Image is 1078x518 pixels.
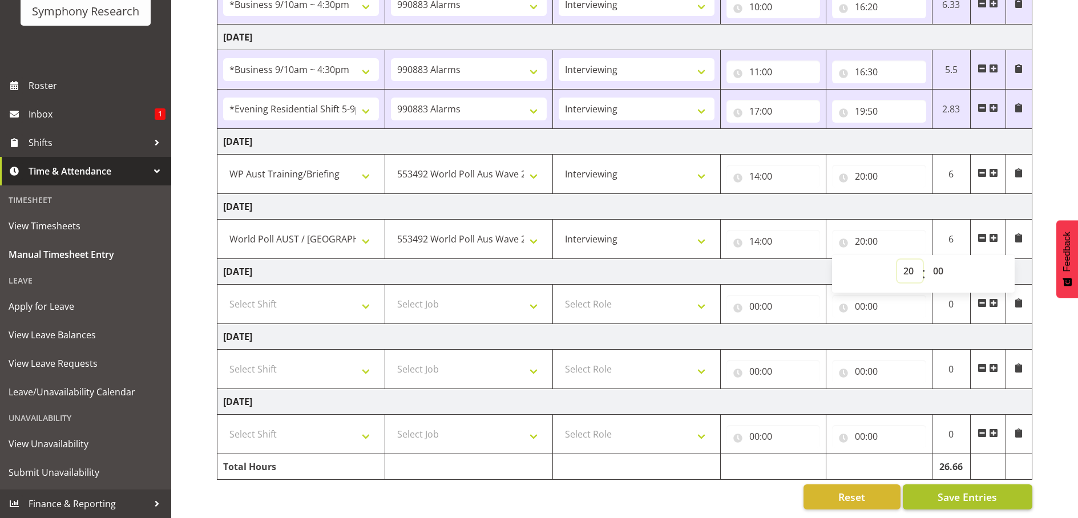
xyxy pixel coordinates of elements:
[932,415,970,454] td: 0
[217,454,385,480] td: Total Hours
[726,425,821,448] input: Click to select...
[804,484,901,509] button: Reset
[9,246,163,263] span: Manual Timesheet Entry
[832,100,926,123] input: Click to select...
[32,3,139,20] div: Symphony Research
[29,106,155,123] span: Inbox
[217,389,1032,415] td: [DATE]
[838,489,865,504] span: Reset
[29,134,148,151] span: Shifts
[726,295,821,318] input: Click to select...
[3,430,168,458] a: View Unavailability
[29,163,148,180] span: Time & Attendance
[726,230,821,253] input: Click to select...
[726,100,821,123] input: Click to select...
[3,240,168,269] a: Manual Timesheet Entry
[726,165,821,188] input: Click to select...
[3,212,168,240] a: View Timesheets
[726,360,821,383] input: Click to select...
[903,484,1032,509] button: Save Entries
[9,217,163,234] span: View Timesheets
[832,230,926,253] input: Click to select...
[726,60,821,83] input: Click to select...
[3,269,168,292] div: Leave
[9,464,163,481] span: Submit Unavailability
[932,285,970,324] td: 0
[1062,232,1072,272] span: Feedback
[155,108,165,120] span: 1
[3,349,168,378] a: View Leave Requests
[832,60,926,83] input: Click to select...
[832,360,926,383] input: Click to select...
[9,355,163,372] span: View Leave Requests
[832,295,926,318] input: Click to select...
[832,165,926,188] input: Click to select...
[217,194,1032,220] td: [DATE]
[932,155,970,194] td: 6
[217,129,1032,155] td: [DATE]
[3,292,168,321] a: Apply for Leave
[922,260,926,288] span: :
[1056,220,1078,298] button: Feedback - Show survey
[29,77,165,94] span: Roster
[9,298,163,315] span: Apply for Leave
[29,495,148,512] span: Finance & Reporting
[3,378,168,406] a: Leave/Unavailability Calendar
[3,321,168,349] a: View Leave Balances
[932,90,970,129] td: 2.83
[9,326,163,343] span: View Leave Balances
[3,406,168,430] div: Unavailability
[217,324,1032,350] td: [DATE]
[938,489,997,504] span: Save Entries
[217,259,1032,285] td: [DATE]
[3,188,168,212] div: Timesheet
[932,220,970,259] td: 6
[9,435,163,452] span: View Unavailability
[932,350,970,389] td: 0
[217,25,1032,50] td: [DATE]
[932,50,970,90] td: 5.5
[9,383,163,400] span: Leave/Unavailability Calendar
[832,425,926,448] input: Click to select...
[3,458,168,487] a: Submit Unavailability
[932,454,970,480] td: 26.66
